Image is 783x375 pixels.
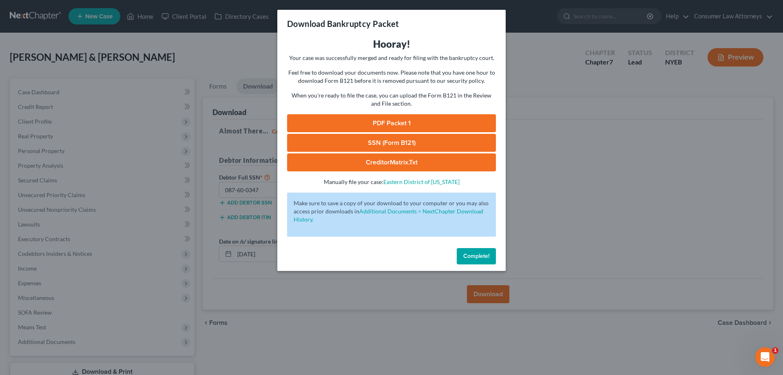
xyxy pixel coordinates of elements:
[755,347,775,367] iframe: Intercom live chat
[287,54,496,62] p: Your case was successfully merged and ready for filing with the bankruptcy court.
[463,253,489,260] span: Complete!
[287,91,496,108] p: When you're ready to file the case, you can upload the Form B121 in the Review and File section.
[383,178,460,185] a: Eastern District of [US_STATE]
[287,38,496,51] h3: Hooray!
[457,248,496,264] button: Complete!
[294,199,489,224] p: Make sure to save a copy of your download to your computer or you may also access prior downloads in
[287,178,496,186] p: Manually file your case:
[287,69,496,85] p: Feel free to download your documents now. Please note that you have one hour to download Form B12...
[287,153,496,171] a: CreditorMatrix.txt
[287,114,496,132] a: PDF Packet 1
[772,347,779,354] span: 1
[294,208,483,223] a: Additional Documents > NextChapter Download History.
[287,18,399,29] h3: Download Bankruptcy Packet
[287,134,496,152] a: SSN (Form B121)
